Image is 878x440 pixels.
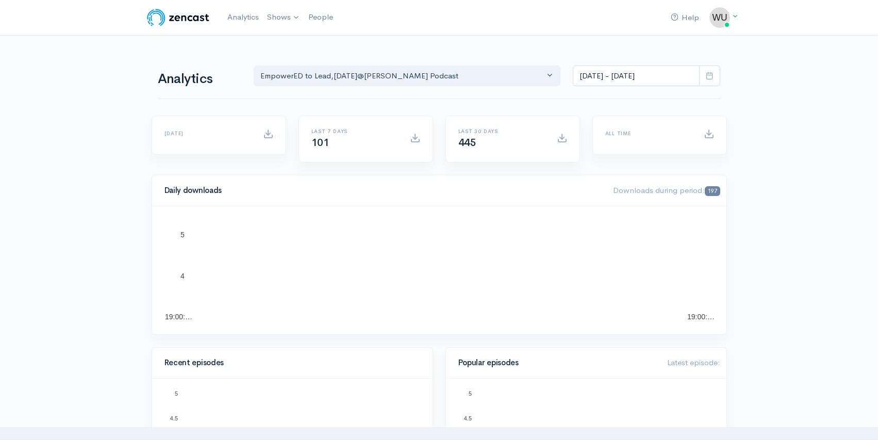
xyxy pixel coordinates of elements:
span: Downloads during period: [613,185,720,195]
a: Analytics [223,6,263,28]
text: 4 [180,272,185,280]
a: Help [667,7,703,29]
h6: Last 7 days [311,128,397,134]
h4: Daily downloads [164,186,601,195]
img: ZenCast Logo [145,7,211,28]
h6: [DATE] [164,131,251,136]
h6: All time [605,131,691,136]
h4: Popular episodes [458,358,655,367]
span: Latest episode: [667,357,720,367]
span: 101 [311,136,329,149]
a: Shows [263,6,304,29]
h6: Last 30 days [458,128,544,134]
span: 445 [458,136,476,149]
h1: Analytics [158,72,241,87]
svg: A chart. [164,219,715,322]
a: People [304,6,337,28]
button: EmpowerED to Lead, Today@Wayne Podcast [254,66,561,87]
text: 5 [180,231,185,239]
text: 5 [468,390,471,397]
text: 4.5 [463,415,471,421]
img: ... [709,7,730,28]
h4: Recent episodes [164,358,414,367]
text: 4.5 [170,415,177,421]
input: analytics date range selector [573,66,700,87]
text: 19:00:… [165,313,192,321]
div: EmpowerED to Lead , [DATE]@[PERSON_NAME] Podcast [260,70,545,82]
text: 5 [174,390,177,397]
span: 197 [705,186,720,196]
text: 19:00:… [687,313,715,321]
